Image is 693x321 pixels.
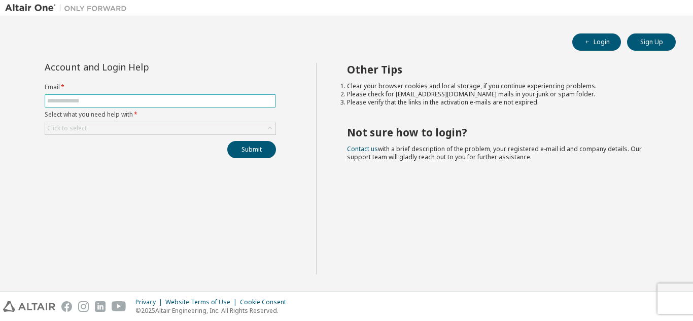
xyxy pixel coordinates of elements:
[61,301,72,312] img: facebook.svg
[45,111,276,119] label: Select what you need help with
[135,306,292,315] p: © 2025 Altair Engineering, Inc. All Rights Reserved.
[627,33,676,51] button: Sign Up
[347,90,658,98] li: Please check for [EMAIL_ADDRESS][DOMAIN_NAME] mails in your junk or spam folder.
[45,122,275,134] div: Click to select
[135,298,165,306] div: Privacy
[45,63,230,71] div: Account and Login Help
[347,145,378,153] a: Contact us
[347,145,642,161] span: with a brief description of the problem, your registered e-mail id and company details. Our suppo...
[5,3,132,13] img: Altair One
[347,63,658,76] h2: Other Tips
[112,301,126,312] img: youtube.svg
[95,301,106,312] img: linkedin.svg
[347,98,658,106] li: Please verify that the links in the activation e-mails are not expired.
[165,298,240,306] div: Website Terms of Use
[78,301,89,312] img: instagram.svg
[3,301,55,312] img: altair_logo.svg
[227,141,276,158] button: Submit
[347,126,658,139] h2: Not sure how to login?
[347,82,658,90] li: Clear your browser cookies and local storage, if you continue experiencing problems.
[572,33,621,51] button: Login
[47,124,87,132] div: Click to select
[45,83,276,91] label: Email
[240,298,292,306] div: Cookie Consent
